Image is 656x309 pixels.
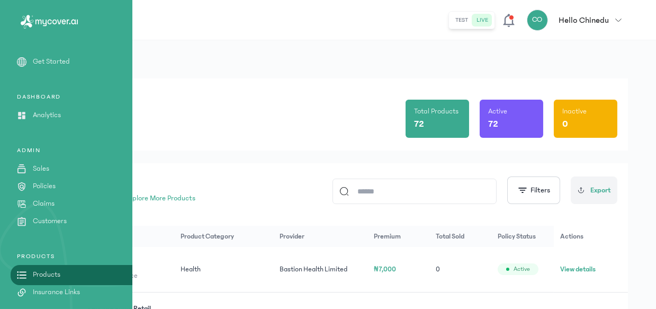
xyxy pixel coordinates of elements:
p: Products [33,269,60,280]
button: live [472,14,492,27]
span: ₦7,000 [374,266,396,273]
button: Export [571,176,617,204]
button: Filters [507,176,560,204]
p: Insurance Links [33,287,80,298]
p: Claims [33,198,55,209]
p: 0 [562,117,568,131]
td: Bastion Health Limited [273,247,367,292]
p: Total Products [414,106,459,117]
button: View details [560,264,596,275]
p: Policies [33,181,56,192]
th: Provider [273,226,367,247]
p: Inactive [562,106,587,117]
p: Active [488,106,507,117]
span: 0 [436,266,440,273]
th: Actions [554,226,628,247]
div: CO [527,10,548,31]
p: 72 [488,117,498,131]
p: 72 [414,117,424,131]
th: Total Sold [429,226,491,247]
button: Explore More Products [106,190,201,207]
p: Get Started [33,56,70,67]
p: Hello Chinedu [559,14,609,27]
th: Product Category [174,226,273,247]
p: Sales [33,163,49,174]
span: Export [590,185,611,196]
p: Analytics [33,110,61,121]
button: test [451,14,472,27]
button: COHello Chinedu [527,10,628,31]
span: Active [514,265,530,273]
th: Policy Status [491,226,554,247]
th: Premium [367,226,429,247]
p: Customers [33,216,67,227]
span: Explore More Products [125,193,195,204]
td: Health [174,247,273,292]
